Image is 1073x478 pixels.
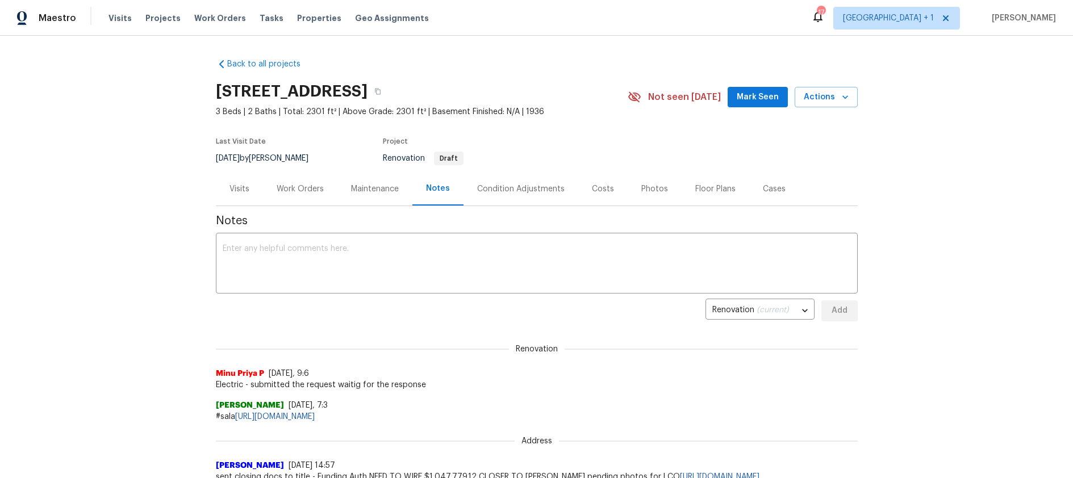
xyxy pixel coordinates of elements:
[368,81,388,102] button: Copy Address
[728,87,788,108] button: Mark Seen
[216,400,284,411] span: [PERSON_NAME]
[216,379,858,391] span: Electric - submitted the request waitig for the response
[216,138,266,145] span: Last Visit Date
[216,86,368,97] h2: [STREET_ADDRESS]
[145,12,181,24] span: Projects
[351,183,399,195] div: Maintenance
[108,12,132,24] span: Visits
[355,12,429,24] span: Geo Assignments
[216,460,284,471] span: [PERSON_NAME]
[269,370,309,378] span: [DATE], 9:6
[648,91,721,103] span: Not seen [DATE]
[477,183,565,195] div: Condition Adjustments
[277,183,324,195] div: Work Orders
[509,343,565,355] span: Renovation
[39,12,76,24] span: Maestro
[289,401,328,409] span: [DATE], 7:3
[804,90,849,104] span: Actions
[216,58,325,70] a: Back to all projects
[705,297,815,325] div: Renovation (current)
[216,106,628,118] span: 3 Beds | 2 Baths | Total: 2301 ft² | Above Grade: 2301 ft² | Basement Finished: N/A | 1936
[235,413,315,421] a: [URL][DOMAIN_NAME]
[843,12,934,24] span: [GEOGRAPHIC_DATA] + 1
[426,183,450,194] div: Notes
[383,154,464,162] span: Renovation
[289,462,335,469] span: [DATE] 14:57
[216,411,858,422] span: #sala
[817,7,825,18] div: 17
[194,12,246,24] span: Work Orders
[515,435,559,447] span: Address
[757,306,789,314] span: (current)
[229,183,249,195] div: Visits
[216,215,858,227] span: Notes
[763,183,786,195] div: Cases
[260,14,283,22] span: Tasks
[695,183,736,195] div: Floor Plans
[216,368,264,379] span: Minu Priya P
[216,152,322,165] div: by [PERSON_NAME]
[987,12,1056,24] span: [PERSON_NAME]
[737,90,779,104] span: Mark Seen
[297,12,341,24] span: Properties
[383,138,408,145] span: Project
[435,155,462,162] span: Draft
[216,154,240,162] span: [DATE]
[592,183,614,195] div: Costs
[641,183,668,195] div: Photos
[795,87,858,108] button: Actions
